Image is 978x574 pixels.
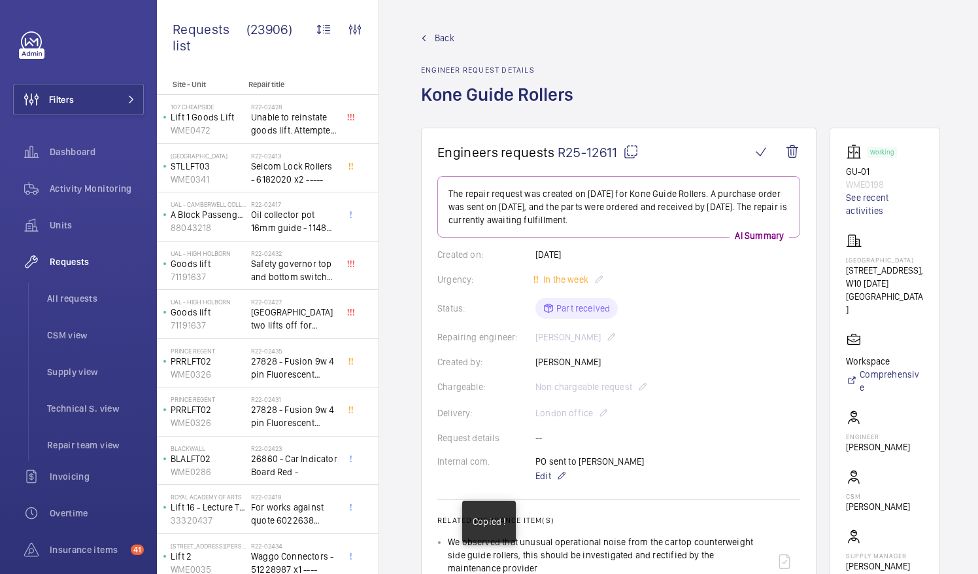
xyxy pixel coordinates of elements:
span: Engineers requests [437,144,555,160]
p: The repair request was created on [DATE] for Kone Guide Rollers. A purchase order was sent on [DA... [448,187,789,226]
h2: R22-02427 [251,298,337,306]
span: 27828 - Fusion 9w 4 pin Fluorescent Lamp / Bulb - Used on Prince regent lift No2 car top test con... [251,403,337,429]
p: WME0326 [171,368,246,381]
button: Filters [13,84,144,115]
h2: R22-02431 [251,395,337,403]
p: WME0286 [171,465,246,478]
h2: R22-02435 [251,347,337,355]
span: For works against quote 6022638 @£2197.00 [251,501,337,527]
span: Selcom Lock Rollers - 6182020 x2 ----- [251,160,337,186]
p: WME0198 [846,178,924,191]
p: Working [870,150,894,154]
a: Comprehensive [846,368,924,394]
p: WME0326 [171,416,246,429]
p: [GEOGRAPHIC_DATA] [171,152,246,160]
p: Workspace [846,355,924,368]
p: PRRLFT02 [171,403,246,416]
p: Lift 16 - Lecture Theater Disabled Lift ([PERSON_NAME]) ([GEOGRAPHIC_DATA] ) [171,501,246,514]
p: PRRLFT02 [171,355,246,368]
p: Lift 2 [171,550,246,563]
h2: R22-02434 [251,542,337,550]
span: Oil collector pot 16mm guide - 11482 x2 [251,208,337,234]
p: Supply manager [846,552,924,560]
p: AI Summary [730,229,789,242]
p: UAL - Camberwell College of Arts [171,200,246,208]
p: UAL - High Holborn [171,298,246,306]
p: [PERSON_NAME] [846,500,910,513]
span: [GEOGRAPHIC_DATA] two lifts off for safety governor rope switches at top and bottom. Immediate de... [251,306,337,332]
span: All requests [47,292,144,305]
span: 27828 - Fusion 9w 4 pin Fluorescent Lamp / Bulb - Used on Prince regent lift No2 car top test con... [251,355,337,381]
span: Repair team view [47,439,144,452]
p: Goods lift [171,257,246,270]
span: Filters [49,93,74,106]
span: Requests [50,255,144,268]
span: Invoicing [50,470,144,483]
p: [PERSON_NAME] [846,440,910,454]
h2: Engineer request details [421,65,581,75]
p: CSM [846,492,910,500]
p: Goods lift [171,306,246,319]
span: Safety governor top and bottom switches not working from an immediate defect. Lift passenger lift... [251,257,337,283]
p: WME0472 [171,124,246,137]
img: elevator.svg [846,144,867,160]
p: GU-01 [846,165,924,178]
h1: Kone Guide Rollers [421,82,581,128]
p: Site - Unit [157,80,243,89]
p: BLALFT02 [171,452,246,465]
span: Technical S. view [47,402,144,415]
p: W10 [DATE] [GEOGRAPHIC_DATA] [846,277,924,316]
span: Overtime [50,507,144,520]
p: Blackwall [171,444,246,452]
p: Lift 1 Goods Lift [171,111,246,124]
span: Unable to reinstate goods lift. Attempted to swap control boards with PL2, no difference. Technic... [251,111,337,137]
p: [STREET_ADDRESS], [846,264,924,277]
p: 107 Cheapside [171,103,246,111]
h2: R22-02423 [251,444,337,452]
span: Supply view [47,365,144,378]
span: Back [435,31,454,45]
p: Repair title [248,80,335,89]
span: CSM view [47,329,144,342]
span: R25-12611 [558,144,639,160]
span: Activity Monitoring [50,182,144,195]
h2: R22-02417 [251,200,337,208]
span: Requests list [173,21,246,54]
p: WME0341 [171,173,246,186]
p: [GEOGRAPHIC_DATA] [846,256,924,264]
p: 33320437 [171,514,246,527]
p: Copied ! [473,515,505,528]
p: 71191637 [171,319,246,332]
p: STLLFT03 [171,160,246,173]
p: A Block Passenger Lift 2 (B) L/H [171,208,246,221]
p: 71191637 [171,270,246,283]
p: Engineer [846,433,910,440]
span: Dashboard [50,145,144,158]
h2: R22-02428 [251,103,337,111]
h2: R22-02432 [251,249,337,257]
h2: R22-02413 [251,152,337,160]
span: Units [50,219,144,232]
p: Prince Regent [171,347,246,355]
p: 88043218 [171,221,246,234]
p: Prince Regent [171,395,246,403]
h2: Related insurance item(s) [437,516,800,525]
a: See recent activities [846,191,924,217]
span: Insurance items [50,543,126,556]
span: 41 [131,545,144,555]
p: [STREET_ADDRESS][PERSON_NAME] [171,542,246,550]
h2: R22-02419 [251,493,337,501]
span: 26860 - Car Indicator Board Red - [251,452,337,478]
p: UAL - High Holborn [171,249,246,257]
p: royal academy of arts [171,493,246,501]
